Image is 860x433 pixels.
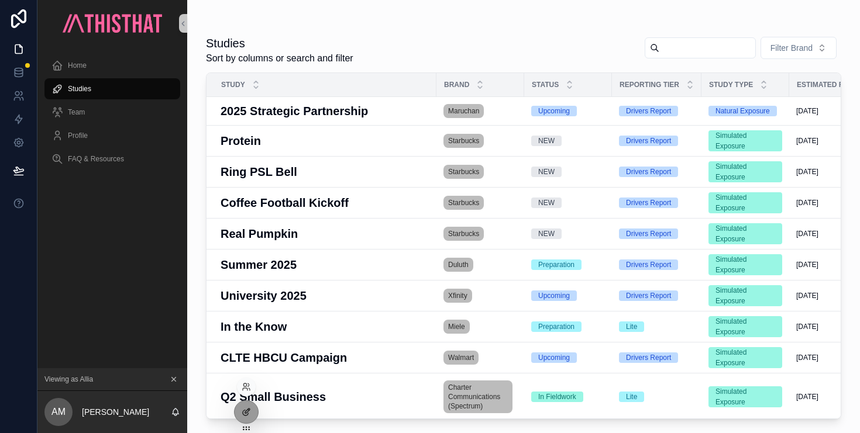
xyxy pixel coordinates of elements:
[620,80,679,89] span: Reporting Tier
[708,285,782,306] a: Simulated Exposure
[796,106,818,116] span: [DATE]
[715,254,775,275] div: Simulated Exposure
[63,14,161,33] img: App logo
[538,167,555,177] div: NEW
[448,167,479,176] span: Starbucks
[708,192,782,213] a: Simulated Exposure
[82,406,149,418] p: [PERSON_NAME]
[221,102,368,120] h3: 2025 Strategic Partnership
[68,61,87,70] span: Home
[221,388,326,406] h3: Q2 Small Business
[443,104,484,118] a: Maruchan
[538,228,555,239] div: NEW
[443,162,517,181] a: Starbucks
[443,193,517,212] a: Starbucks
[221,349,347,366] h3: CLTE HBCU Campaign
[619,352,694,363] a: Drivers Report
[443,224,517,243] a: Starbucks
[796,392,818,401] span: [DATE]
[715,316,775,337] div: Simulated Exposure
[221,287,307,304] h3: University 2025
[221,225,298,243] h3: Real Pumpkin
[68,84,91,93] span: Studies
[448,383,508,411] span: Charter Communications (Spectrum)
[626,198,671,208] div: Drivers Report
[443,380,512,413] a: Charter Communications (Spectrum)
[626,167,671,177] div: Drivers Report
[619,106,694,116] a: Drivers Report
[619,198,694,208] a: Drivers Report
[619,392,694,402] a: Lite
[221,388,429,406] a: Q2 Small Business
[221,194,349,212] h3: Coffee Football Kickoff
[443,196,484,210] a: Starbucks
[37,47,187,185] div: scrollable content
[443,258,473,272] a: Duluth
[708,347,782,368] a: Simulated Exposure
[531,136,605,146] a: NEW
[531,321,605,332] a: Preparation
[708,130,782,151] a: Simulated Exposure
[708,223,782,244] a: Simulated Exposure
[796,229,818,238] span: [DATE]
[708,106,782,116] a: Natural Exposure
[443,289,472,303] a: Xfinity
[443,320,470,334] a: Miele
[221,225,429,243] a: Real Pumpkin
[221,80,245,89] span: Study
[715,161,775,182] div: Simulated Exposure
[538,198,555,208] div: NEW
[44,125,180,146] a: Profile
[715,285,775,306] div: Simulated Exposure
[626,136,671,146] div: Drivers Report
[443,227,484,241] a: Starbucks
[221,256,297,273] h3: Summer 2025
[531,352,605,363] a: Upcoming
[448,198,479,207] span: Starbucks
[221,132,261,150] h3: Protein
[68,131,88,140] span: Profile
[619,228,694,239] a: Drivers Report
[443,348,517,367] a: Walmart
[708,316,782,337] a: Simulated Exposure
[44,78,180,99] a: Studies
[715,192,775,213] div: Simulated Exposure
[206,35,353,51] h1: Studies
[448,229,479,238] span: Starbucks
[443,134,484,148] a: Starbucks
[221,287,429,304] a: University 2025
[715,130,775,151] div: Simulated Exposure
[626,259,671,270] div: Drivers Report
[221,256,429,273] a: Summer 2025
[709,80,753,89] span: Study Type
[221,163,297,181] h3: Ring PSL Bell
[221,349,429,366] a: CLTE HBCU Campaign
[44,55,180,76] a: Home
[531,198,605,208] a: NEW
[538,321,575,332] div: Preparation
[448,291,467,300] span: Xfinity
[448,353,474,362] span: Walmart
[444,80,469,89] span: Brand
[708,161,782,182] a: Simulated Exposure
[796,353,818,362] span: [DATE]
[538,106,570,116] div: Upcoming
[619,321,694,332] a: Lite
[796,260,818,269] span: [DATE]
[626,290,671,301] div: Drivers Report
[68,108,85,117] span: Team
[708,386,782,407] a: Simulated Exposure
[531,392,605,402] a: In Fieldwork
[619,259,694,270] a: Drivers Report
[443,165,484,179] a: Starbucks
[443,351,479,365] a: Walmart
[221,132,429,150] a: Protein
[715,106,770,116] div: Natural Exposure
[221,194,429,212] a: Coffee Football Kickoff
[796,136,818,146] span: [DATE]
[206,51,353,65] span: Sort by columns or search and filter
[761,37,837,59] button: Select Button
[443,286,517,305] a: Xfinity
[796,167,818,176] span: [DATE]
[538,352,570,363] div: Upcoming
